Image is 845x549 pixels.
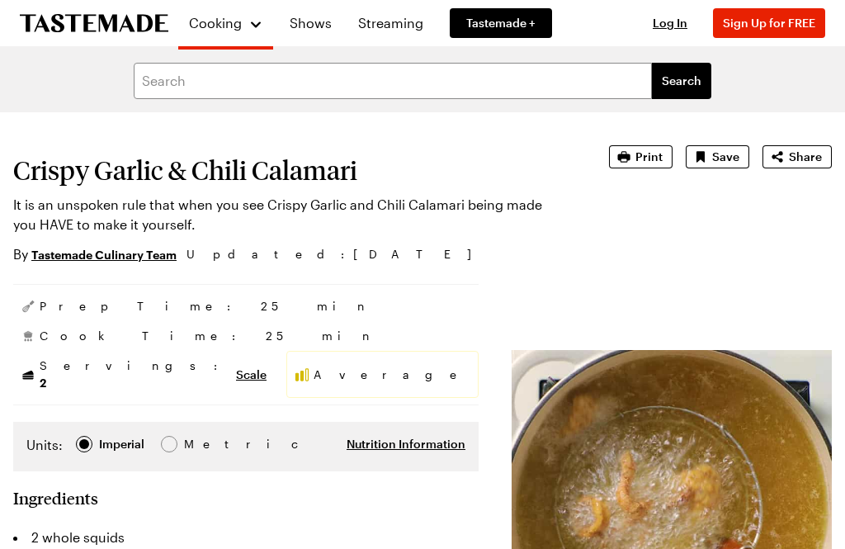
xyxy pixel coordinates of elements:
[347,436,465,452] button: Nutrition Information
[713,8,825,38] button: Sign Up for FREE
[13,244,177,264] p: By
[13,155,563,185] h1: Crispy Garlic & Chili Calamari
[653,16,687,30] span: Log In
[40,357,228,391] span: Servings:
[466,15,536,31] span: Tastemade +
[26,435,219,458] div: Imperial Metric
[723,16,815,30] span: Sign Up for FREE
[40,374,46,390] span: 2
[184,435,219,453] div: Metric
[186,245,488,263] span: Updated : [DATE]
[188,7,263,40] button: Cooking
[189,15,242,31] span: Cooking
[450,8,552,38] a: Tastemade +
[314,367,471,383] span: Average
[20,14,168,33] a: To Tastemade Home Page
[609,145,673,168] button: Print
[184,435,220,453] span: Metric
[13,488,98,508] h2: Ingredients
[13,195,563,234] p: It is an unspoken rule that when you see Crispy Garlic and Chili Calamari being made you HAVE to ...
[236,367,267,383] button: Scale
[662,73,701,89] span: Search
[762,145,832,168] button: Share
[686,145,749,168] button: Save recipe
[712,149,739,165] span: Save
[652,63,711,99] button: filters
[635,149,663,165] span: Print
[99,435,146,453] span: Imperial
[26,435,63,455] label: Units:
[789,149,822,165] span: Share
[40,328,375,344] span: Cook Time: 25 min
[31,245,177,263] a: Tastemade Culinary Team
[637,15,703,31] button: Log In
[40,298,371,315] span: Prep Time: 25 min
[99,435,144,453] div: Imperial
